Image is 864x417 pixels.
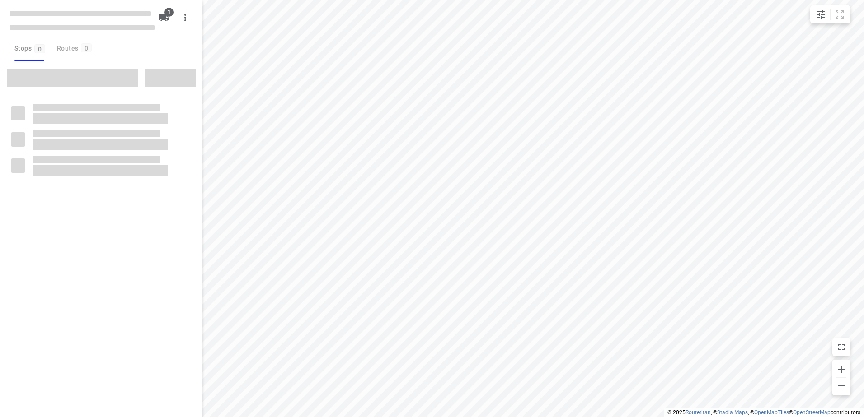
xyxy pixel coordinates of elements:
[812,5,830,23] button: Map settings
[754,409,789,416] a: OpenMapTiles
[717,409,748,416] a: Stadia Maps
[793,409,831,416] a: OpenStreetMap
[667,409,860,416] li: © 2025 , © , © © contributors
[686,409,711,416] a: Routetitan
[810,5,850,23] div: small contained button group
